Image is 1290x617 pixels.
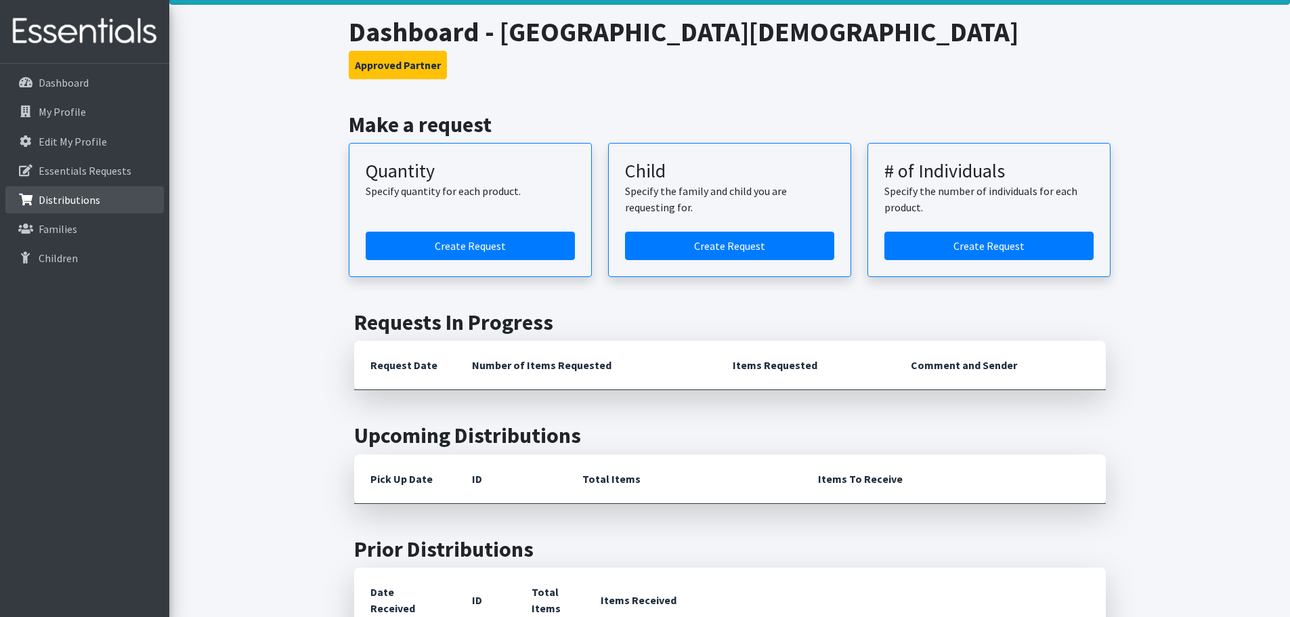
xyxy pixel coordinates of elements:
a: Edit My Profile [5,128,164,155]
p: Children [39,251,78,265]
h2: Requests In Progress [354,310,1106,335]
p: Families [39,222,77,236]
h3: # of Individuals [884,160,1094,183]
th: ID [456,454,566,504]
a: Distributions [5,186,164,213]
a: Families [5,215,164,242]
th: Total Items [566,454,802,504]
a: Dashboard [5,69,164,96]
a: Create a request for a child or family [625,232,834,260]
p: Edit My Profile [39,135,107,148]
h2: Prior Distributions [354,536,1106,562]
h2: Upcoming Distributions [354,423,1106,448]
a: Create a request by quantity [366,232,575,260]
button: Approved Partner [349,51,447,79]
p: My Profile [39,105,86,119]
p: Specify quantity for each product. [366,183,575,199]
p: Dashboard [39,76,89,89]
th: Items To Receive [802,454,1106,504]
a: Children [5,244,164,272]
h3: Quantity [366,160,575,183]
p: Essentials Requests [39,164,131,177]
th: Request Date [354,341,456,390]
a: Create a request by number of individuals [884,232,1094,260]
h3: Child [625,160,834,183]
h1: Dashboard - [GEOGRAPHIC_DATA][DEMOGRAPHIC_DATA] [349,16,1111,48]
th: Items Requested [716,341,895,390]
p: Specify the family and child you are requesting for. [625,183,834,215]
img: HumanEssentials [5,9,164,54]
a: My Profile [5,98,164,125]
th: Pick Up Date [354,454,456,504]
p: Distributions [39,193,100,207]
th: Comment and Sender [895,341,1105,390]
h2: Make a request [349,112,1111,137]
a: Essentials Requests [5,157,164,184]
p: Specify the number of individuals for each product. [884,183,1094,215]
th: Number of Items Requested [456,341,717,390]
